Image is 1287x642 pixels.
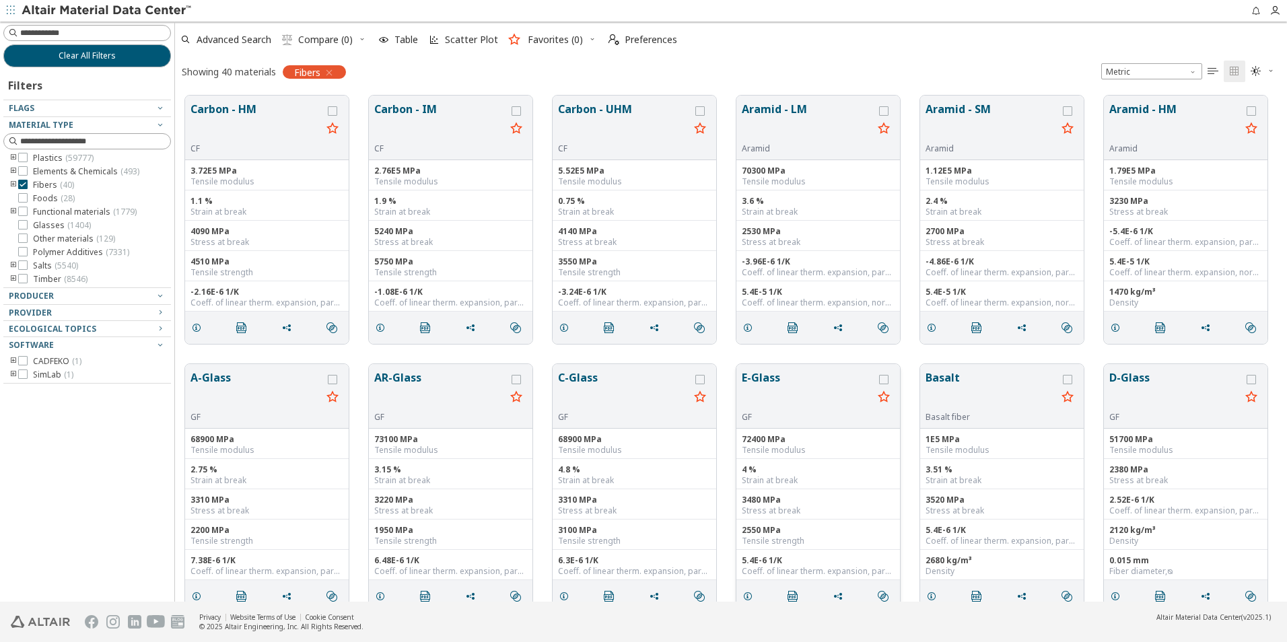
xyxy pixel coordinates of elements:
button: Details [1104,583,1132,610]
div: CF [558,143,689,154]
i:  [510,591,521,602]
span: Functional materials [33,207,137,217]
button: E-Glass [742,369,873,412]
div: 1470 kg/m³ [1109,287,1262,297]
span: Advanced Search [197,35,271,44]
div: Tensile modulus [190,445,343,456]
div: Coeff. of linear therm. expansion, parallel [558,566,711,577]
div: 2.4 % [926,196,1078,207]
button: PDF Download [414,314,442,341]
button: PDF Download [230,314,258,341]
span: Glasses [33,220,91,231]
button: Similar search [1055,583,1084,610]
div: Strain at break [190,207,343,217]
i:  [878,322,889,333]
div: 0.015 mm [1109,555,1262,566]
span: Timber [33,274,88,285]
i: toogle group [9,153,18,164]
div: Tensile strength [558,267,711,278]
div: -1.08E-6 1/K [374,287,527,297]
div: 5.4E-6 1/K [926,525,1078,536]
button: Similar search [872,314,900,341]
div: 5.52E5 MPa [558,166,711,176]
button: Details [369,583,397,610]
div: Coeff. of linear therm. expansion, parallel [190,566,343,577]
button: Similar search [872,583,900,610]
button: Favorite [689,118,711,140]
div: Coeff. of linear therm. expansion, parallel [926,267,1078,278]
button: PDF Download [781,314,810,341]
div: Coeff. of linear therm. expansion, normal [926,297,1078,308]
div: 4.8 % [558,464,711,475]
div: Stress at break [742,237,895,248]
div: (v2025.1) [1156,612,1271,622]
div: GF [1109,412,1241,423]
span: Producer [9,290,54,301]
i:  [694,591,705,602]
button: Favorite [1057,387,1078,408]
div: -4.86E-6 1/K [926,256,1078,267]
button: Carbon - IM [374,101,506,143]
span: Salts [33,260,78,271]
div: Strain at break [374,207,527,217]
i:  [1155,322,1166,333]
button: Producer [3,288,171,304]
i:  [971,322,982,333]
button: Favorite [1241,387,1262,408]
div: Tensile strength [742,536,895,546]
span: ( 7331 ) [106,246,129,258]
div: Density [1109,297,1262,308]
button: Details [185,314,213,341]
div: 1.12E5 MPa [926,166,1078,176]
button: Details [736,583,765,610]
button: Share [827,314,855,341]
span: ( 129 ) [96,233,115,244]
div: Coeff. of linear therm. expansion, parallel [926,536,1078,546]
div: Tensile modulus [374,176,527,187]
div: GF [190,412,322,423]
button: Similar search [688,583,716,610]
button: Similar search [320,583,349,610]
div: Tensile modulus [1109,445,1262,456]
span: ( 1 ) [72,355,81,367]
div: Aramid [1109,143,1241,154]
button: Favorite [322,387,343,408]
button: Details [920,314,948,341]
button: Similar search [504,583,532,610]
div: Coeff. of linear therm. expansion, parallel [190,297,343,308]
i:  [420,591,431,602]
button: Clear All Filters [3,44,171,67]
i:  [236,591,247,602]
div: 68900 MPa [190,434,343,445]
div: Stress at break [190,505,343,516]
div: Tensile modulus [926,176,1078,187]
div: 3.72E5 MPa [190,166,343,176]
div: Strain at break [558,207,711,217]
button: Table View [1202,61,1224,82]
i: toogle group [9,369,18,380]
div: Coeff. of linear therm. expansion, parallel [558,297,711,308]
span: Compare (0) [298,35,353,44]
button: PDF Download [414,583,442,610]
button: Favorite [1241,118,1262,140]
i:  [236,322,247,333]
span: ( 59777 ) [65,152,94,164]
div: Basalt fiber [926,412,1057,423]
div: Tensile strength [374,267,527,278]
div: 5750 MPa [374,256,527,267]
div: Tensile modulus [1109,176,1262,187]
div: 4 % [742,464,895,475]
div: 3310 MPa [558,495,711,505]
span: CADFEKO [33,356,81,367]
div: 3480 MPa [742,495,895,505]
i: toogle group [9,260,18,271]
button: Details [369,314,397,341]
span: Preferences [625,35,677,44]
i: toogle group [9,166,18,177]
i:  [1229,66,1240,77]
button: PDF Download [598,314,626,341]
button: A-Glass [190,369,322,412]
div: 5.4E-5 1/K [1109,256,1262,267]
i:  [420,322,431,333]
span: ( 40 ) [60,179,74,190]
